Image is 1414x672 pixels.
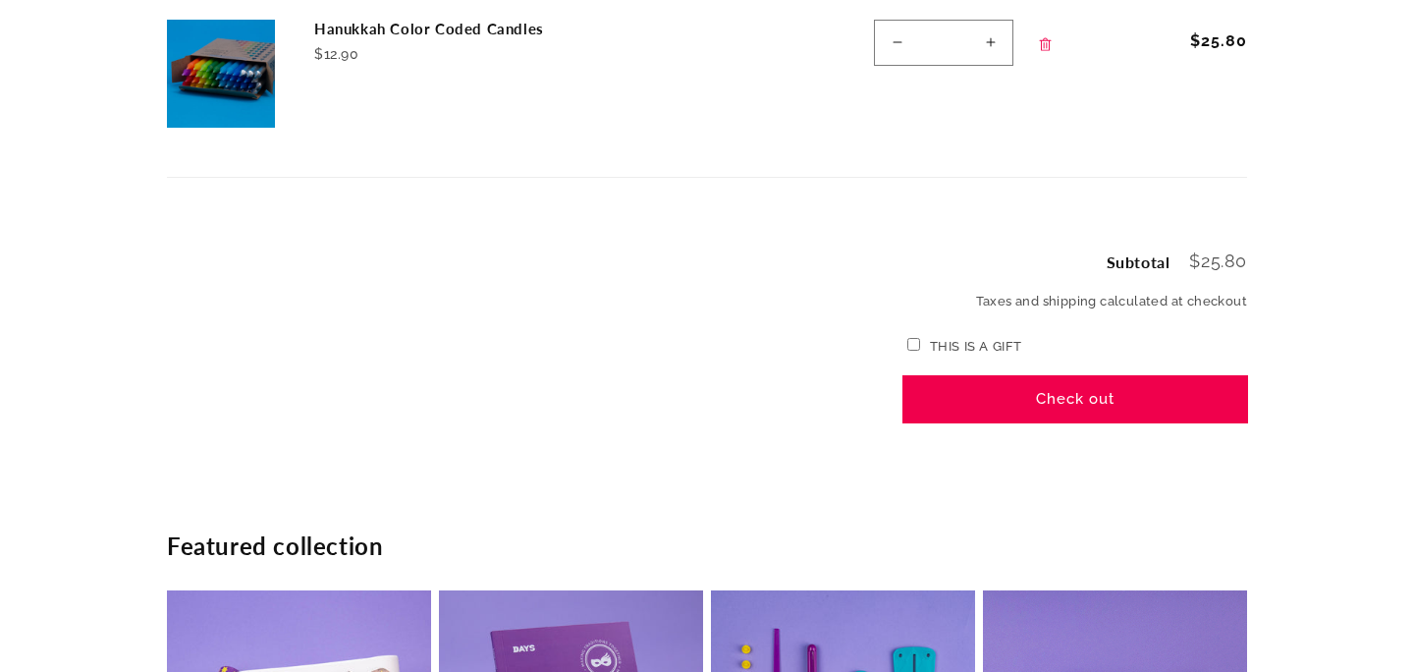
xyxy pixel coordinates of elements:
img: Hanukkah 2022 Candles (7857258070254) [167,20,275,128]
button: Check out [903,376,1247,422]
h2: Featured collection [167,531,1247,561]
a: Hanukkah Color Coded Candles [314,20,609,39]
a: Remove Hanukkah Color Coded Candles [1028,25,1062,65]
iframe: PayPal-paypal [903,432,1247,485]
small: Taxes and shipping calculated at checkout [903,292,1247,311]
div: $12.90 [314,44,609,65]
span: $25.80 [1189,251,1247,271]
span: $25.80 [1190,29,1247,53]
input: Quantity for Hanukkah Color Coded Candles [919,20,968,66]
h2: Subtotal [1107,254,1170,270]
label: This is a gift [930,339,1022,354]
